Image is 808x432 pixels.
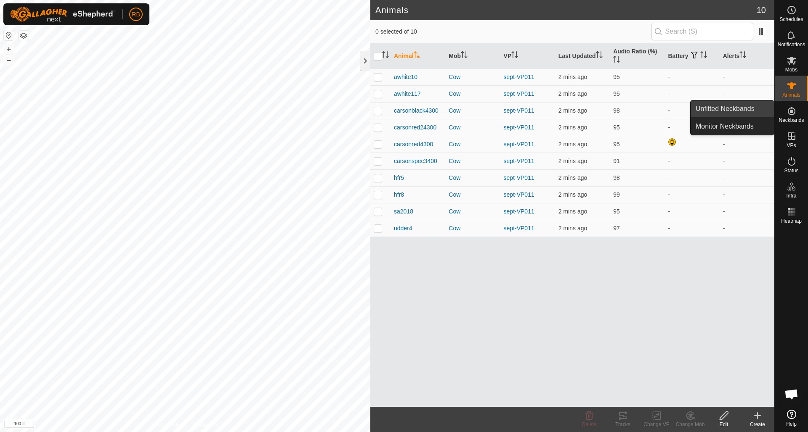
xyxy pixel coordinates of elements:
[504,141,534,148] a: sept-VP011
[504,225,534,232] a: sept-VP011
[720,85,774,102] td: -
[449,106,497,115] div: Cow
[394,207,413,216] span: sa2018
[613,141,620,148] span: 95
[720,44,774,69] th: Alerts
[504,208,534,215] a: sept-VP011
[449,174,497,182] div: Cow
[558,191,587,198] span: 29 Sep 2025, 11:02 am
[778,42,805,47] span: Notifications
[132,10,140,19] span: RB
[720,136,774,153] td: -
[394,90,421,98] span: awhite117
[613,57,620,64] p-sorticon: Activate to sort
[194,421,218,429] a: Contact Us
[449,207,497,216] div: Cow
[582,421,597,427] span: Delete
[691,100,774,117] li: Unfitted Neckbands
[664,68,719,85] td: -
[504,174,534,181] a: sept-VP011
[391,44,445,69] th: Animal
[558,208,587,215] span: 29 Sep 2025, 11:02 am
[4,44,14,54] button: +
[375,5,757,15] h2: Animals
[664,153,719,169] td: -
[558,90,587,97] span: 29 Sep 2025, 11:02 am
[664,203,719,220] td: -
[786,193,796,198] span: Infra
[596,53,603,59] p-sorticon: Activate to sort
[504,107,534,114] a: sept-VP011
[504,90,534,97] a: sept-VP011
[720,203,774,220] td: -
[394,73,417,82] span: awhite10
[720,68,774,85] td: -
[558,174,587,181] span: 29 Sep 2025, 11:02 am
[504,191,534,198] a: sept-VP011
[449,90,497,98] div: Cow
[606,421,640,428] div: Tracks
[10,7,115,22] img: Gallagher Logo
[558,107,587,114] span: 29 Sep 2025, 11:01 am
[696,104,755,114] span: Unfitted Neckbands
[613,225,620,232] span: 97
[664,102,719,119] td: -
[394,106,439,115] span: carsonblack4300
[782,92,800,97] span: Animals
[757,4,766,16] span: 10
[449,190,497,199] div: Cow
[558,74,587,80] span: 29 Sep 2025, 11:02 am
[775,406,808,430] a: Help
[779,17,803,22] span: Schedules
[787,143,796,148] span: VPs
[558,124,587,131] span: 29 Sep 2025, 11:01 am
[781,219,802,224] span: Heatmap
[613,158,620,164] span: 91
[449,73,497,82] div: Cow
[613,74,620,80] span: 95
[739,53,746,59] p-sorticon: Activate to sort
[382,53,389,59] p-sorticon: Activate to sort
[696,121,754,132] span: Monitor Neckbands
[613,124,620,131] span: 95
[555,44,610,69] th: Last Updated
[664,85,719,102] td: -
[449,157,497,166] div: Cow
[558,225,587,232] span: 29 Sep 2025, 11:02 am
[394,140,433,149] span: carsonred4300
[152,421,183,429] a: Privacy Policy
[741,421,774,428] div: Create
[664,44,719,69] th: Battery
[613,174,620,181] span: 98
[613,107,620,114] span: 98
[664,119,719,136] td: -
[511,53,518,59] p-sorticon: Activate to sort
[720,169,774,186] td: -
[700,53,707,59] p-sorticon: Activate to sort
[707,421,741,428] div: Edit
[691,118,774,135] a: Monitor Neckbands
[375,27,651,36] span: 0 selected of 10
[394,174,404,182] span: hfr5
[461,53,468,59] p-sorticon: Activate to sort
[449,140,497,149] div: Cow
[394,157,437,166] span: carsonspec3400
[394,190,404,199] span: hfr8
[651,23,753,40] input: Search (S)
[394,123,436,132] span: carsonred24300
[664,220,719,237] td: -
[500,44,555,69] th: VP
[504,124,534,131] a: sept-VP011
[640,421,673,428] div: Change VP
[504,74,534,80] a: sept-VP011
[19,31,29,41] button: Map Layers
[664,169,719,186] td: -
[613,90,620,97] span: 95
[394,224,412,233] span: udder4
[786,421,797,427] span: Help
[558,141,587,148] span: 29 Sep 2025, 11:01 am
[664,186,719,203] td: -
[779,118,804,123] span: Neckbands
[779,382,804,407] div: Open chat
